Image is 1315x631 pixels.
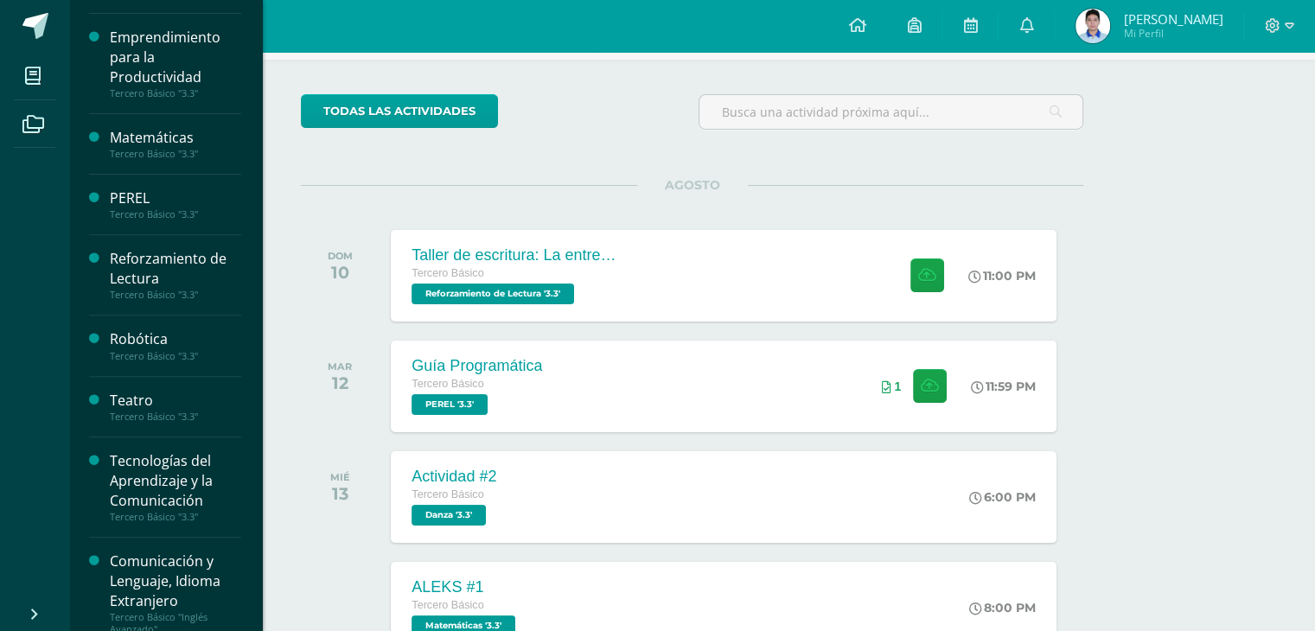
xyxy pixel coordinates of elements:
[330,483,350,504] div: 13
[110,28,241,87] div: Emprendimiento para la Productividad
[110,451,241,523] a: Tecnologías del Aprendizaje y la ComunicaciónTercero Básico "3.3"
[110,148,241,160] div: Tercero Básico "3.3"
[110,249,241,289] div: Reforzamiento de Lectura
[110,188,241,220] a: PERELTercero Básico "3.3"
[110,128,241,148] div: Matemáticas
[412,357,542,375] div: Guía Programática
[412,267,483,279] span: Tercero Básico
[301,94,498,128] a: todas las Actividades
[699,95,1082,129] input: Busca una actividad próxima aquí...
[110,511,241,523] div: Tercero Básico "3.3"
[110,87,241,99] div: Tercero Básico "3.3"
[881,379,901,393] div: Archivos entregados
[110,391,241,423] a: TeatroTercero Básico "3.3"
[412,488,483,500] span: Tercero Básico
[328,250,353,262] div: DOM
[110,28,241,99] a: Emprendimiento para la ProductividadTercero Básico "3.3"
[110,329,241,361] a: RobóticaTercero Básico "3.3"
[1123,26,1222,41] span: Mi Perfil
[1123,10,1222,28] span: [PERSON_NAME]
[110,289,241,301] div: Tercero Básico "3.3"
[110,249,241,301] a: Reforzamiento de LecturaTercero Básico "3.3"
[412,578,520,596] div: ALEKS #1
[969,600,1036,615] div: 8:00 PM
[328,262,353,283] div: 10
[412,246,619,265] div: Taller de escritura: La entrevista
[412,394,488,415] span: PEREL '3.3'
[110,350,241,362] div: Tercero Básico "3.3"
[412,468,496,486] div: Actividad #2
[412,378,483,390] span: Tercero Básico
[328,373,352,393] div: 12
[969,489,1036,505] div: 6:00 PM
[110,128,241,160] a: MatemáticasTercero Básico "3.3"
[110,411,241,423] div: Tercero Básico "3.3"
[110,329,241,349] div: Robótica
[110,188,241,208] div: PEREL
[1076,9,1110,43] img: 0eb5e8ec0870b996ab53e88bb7cd9231.png
[110,451,241,511] div: Tecnologías del Aprendizaje y la Comunicación
[412,505,486,526] span: Danza '3.3'
[330,471,350,483] div: MIÉ
[110,208,241,220] div: Tercero Básico "3.3"
[110,551,241,611] div: Comunicación y Lenguaje, Idioma Extranjero
[328,360,352,373] div: MAR
[412,599,483,611] span: Tercero Básico
[637,177,748,193] span: AGOSTO
[894,379,901,393] span: 1
[412,284,574,304] span: Reforzamiento de Lectura '3.3'
[971,379,1036,394] div: 11:59 PM
[968,268,1036,284] div: 11:00 PM
[110,391,241,411] div: Teatro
